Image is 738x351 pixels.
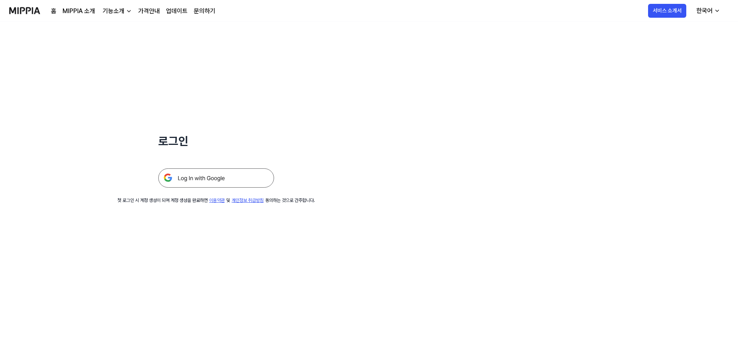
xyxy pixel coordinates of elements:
div: 첫 로그인 시 계정 생성이 되며 계정 생성을 완료하면 및 동의하는 것으로 간주합니다. [117,197,315,204]
a: 개인정보 취급방침 [232,198,264,203]
img: down [126,8,132,14]
a: 홈 [51,7,56,16]
img: 구글 로그인 버튼 [158,168,274,188]
a: 가격안내 [138,7,160,16]
div: 한국어 [695,6,714,15]
a: 이용약관 [209,198,225,203]
a: 업데이트 [166,7,188,16]
div: 기능소개 [101,7,126,16]
button: 한국어 [690,3,725,18]
h1: 로그인 [158,133,274,150]
a: 문의하기 [194,7,215,16]
button: 기능소개 [101,7,132,16]
a: MIPPIA 소개 [63,7,95,16]
button: 서비스 소개서 [648,4,686,18]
